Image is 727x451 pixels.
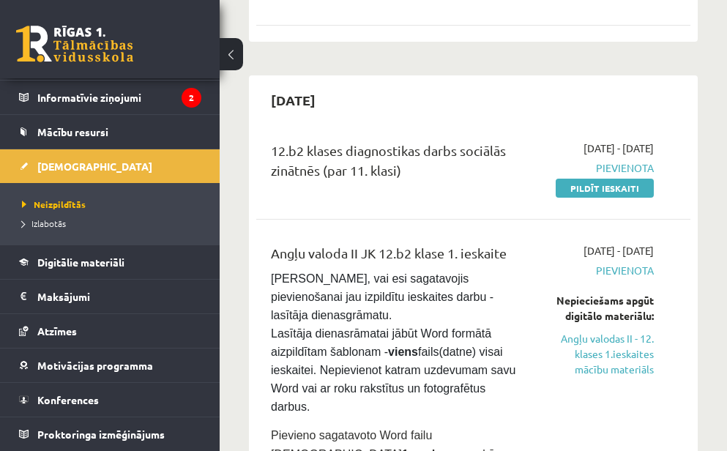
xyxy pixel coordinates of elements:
[19,149,201,183] a: [DEMOGRAPHIC_DATA]
[37,428,165,441] span: Proktoringa izmēģinājums
[541,293,654,324] div: Nepieciešams apgūt digitālo materiālu:
[37,81,201,114] legend: Informatīvie ziņojumi
[19,348,201,382] a: Motivācijas programma
[37,280,201,313] legend: Maksājumi
[37,393,99,406] span: Konferences
[19,383,201,417] a: Konferences
[19,81,201,114] a: Informatīvie ziņojumi2
[584,141,654,156] span: [DATE] - [DATE]
[19,280,201,313] a: Maksājumi
[16,26,133,62] a: Rīgas 1. Tālmācības vidusskola
[584,243,654,258] span: [DATE] - [DATE]
[541,263,654,278] span: Pievienota
[19,417,201,451] a: Proktoringa izmēģinājums
[22,198,205,211] a: Neizpildītās
[37,359,153,372] span: Motivācijas programma
[256,83,330,117] h2: [DATE]
[19,245,201,279] a: Digitālie materiāli
[22,217,205,230] a: Izlabotās
[22,198,86,210] span: Neizpildītās
[182,88,201,108] i: 2
[541,331,654,377] a: Angļu valodas II - 12. klases 1.ieskaites mācību materiāls
[271,243,519,270] div: Angļu valoda II JK 12.b2 klase 1. ieskaite
[37,160,152,173] span: [DEMOGRAPHIC_DATA]
[37,125,108,138] span: Mācību resursi
[541,160,654,176] span: Pievienota
[271,141,519,187] div: 12.b2 klases diagnostikas darbs sociālās zinātnēs (par 11. klasi)
[37,256,124,269] span: Digitālie materiāli
[556,179,654,198] a: Pildīt ieskaiti
[19,115,201,149] a: Mācību resursi
[388,346,418,358] strong: viens
[22,217,66,229] span: Izlabotās
[37,324,77,338] span: Atzīmes
[19,314,201,348] a: Atzīmes
[271,272,519,413] span: [PERSON_NAME], vai esi sagatavojis pievienošanai jau izpildītu ieskaites darbu - lasītāja dienasg...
